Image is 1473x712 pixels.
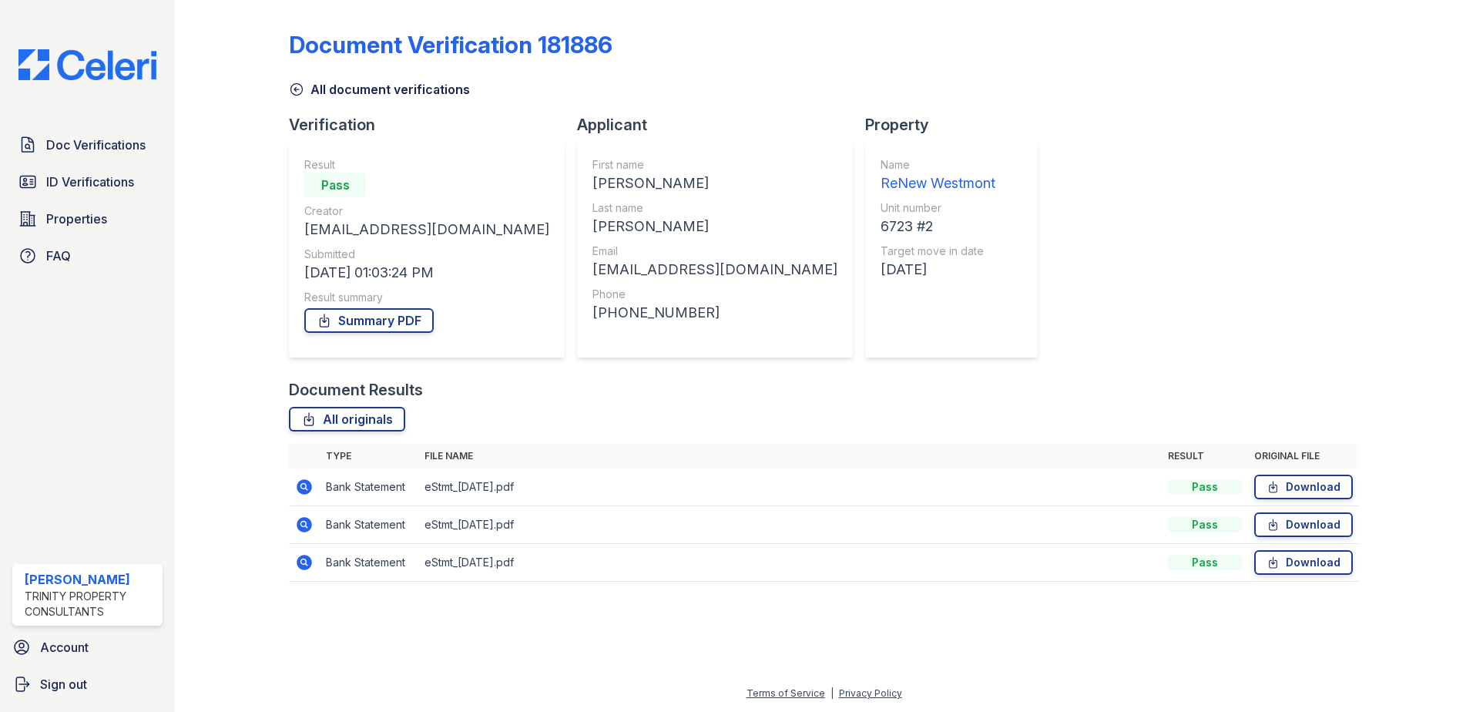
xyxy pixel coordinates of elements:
span: ID Verifications [46,173,134,191]
th: Result [1162,444,1248,469]
div: [DATE] 01:03:24 PM [304,262,549,284]
a: Terms of Service [747,687,825,699]
div: Result summary [304,290,549,305]
td: eStmt_[DATE].pdf [418,469,1162,506]
td: Bank Statement [320,469,418,506]
div: Applicant [577,114,865,136]
div: Pass [1168,517,1242,532]
div: ReNew Westmont [881,173,995,194]
div: Result [304,157,549,173]
div: First name [592,157,837,173]
div: [EMAIL_ADDRESS][DOMAIN_NAME] [592,259,837,280]
a: Download [1254,550,1353,575]
a: ID Verifications [12,166,163,197]
a: FAQ [12,240,163,271]
div: Document Results [289,379,423,401]
td: eStmt_[DATE].pdf [418,544,1162,582]
a: Name ReNew Westmont [881,157,995,194]
a: Account [6,632,169,663]
a: All originals [289,407,405,432]
a: Privacy Policy [839,687,902,699]
th: Original file [1248,444,1359,469]
div: Property [865,114,1050,136]
iframe: chat widget [1408,650,1458,697]
div: Unit number [881,200,995,216]
span: Properties [46,210,107,228]
a: All document verifications [289,80,470,99]
div: Submitted [304,247,549,262]
div: [EMAIL_ADDRESS][DOMAIN_NAME] [304,219,549,240]
div: Phone [592,287,837,302]
div: Verification [289,114,577,136]
th: File name [418,444,1162,469]
div: Document Verification 181886 [289,31,612,59]
span: Account [40,638,89,657]
a: Summary PDF [304,308,434,333]
a: Sign out [6,669,169,700]
td: Bank Statement [320,506,418,544]
div: Pass [1168,555,1242,570]
div: [PERSON_NAME] [25,570,156,589]
td: eStmt_[DATE].pdf [418,506,1162,544]
a: Download [1254,475,1353,499]
div: | [830,687,834,699]
img: CE_Logo_Blue-a8612792a0a2168367f1c8372b55b34899dd931a85d93a1a3d3e32e68fde9ad4.png [6,49,169,80]
td: Bank Statement [320,544,418,582]
span: Doc Verifications [46,136,146,154]
th: Type [320,444,418,469]
a: Doc Verifications [12,129,163,160]
div: 6723 #2 [881,216,995,237]
a: Download [1254,512,1353,537]
span: FAQ [46,247,71,265]
div: Pass [1168,479,1242,495]
div: [DATE] [881,259,995,280]
div: Trinity Property Consultants [25,589,156,620]
div: Last name [592,200,837,216]
div: [PHONE_NUMBER] [592,302,837,324]
a: Properties [12,203,163,234]
div: Creator [304,203,549,219]
div: [PERSON_NAME] [592,173,837,194]
div: [PERSON_NAME] [592,216,837,237]
span: Sign out [40,675,87,694]
div: Name [881,157,995,173]
div: Target move in date [881,243,995,259]
div: Email [592,243,837,259]
div: Pass [304,173,366,197]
